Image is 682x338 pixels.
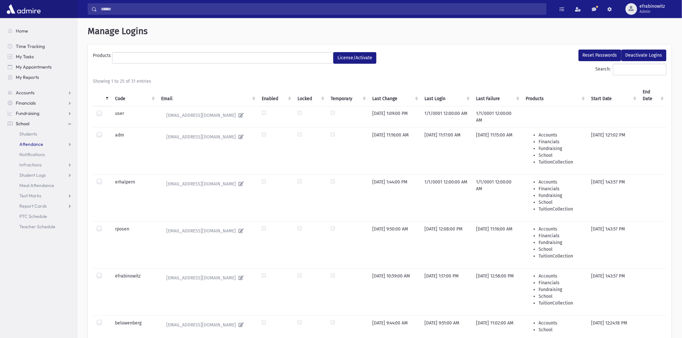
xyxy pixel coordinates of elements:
td: [DATE] 1:43:57 PM [587,174,639,221]
th: Temporary : activate to sort column ascending [327,85,368,106]
span: Home [16,28,28,34]
a: [EMAIL_ADDRESS][DOMAIN_NAME] [161,110,254,121]
td: [DATE] 1:44:00 PM [368,174,421,221]
td: efrabinowitz [111,268,158,315]
th: Last Failure : activate to sort column ascending [473,85,522,106]
span: Admin [640,9,665,14]
th: Last Change : activate to sort column ascending [368,85,421,106]
li: Fundraising [539,239,583,246]
a: Time Tracking [3,41,77,52]
td: 1/1/0001 12:00:00 AM [421,106,473,127]
li: School [539,152,583,159]
li: TuitionCollection [539,159,583,165]
a: [EMAIL_ADDRESS][DOMAIN_NAME] [161,179,254,189]
li: Fundraising [539,145,583,152]
span: My Tasks [16,54,34,60]
li: Accounts [539,273,583,279]
li: Accounts [539,320,583,326]
a: Test Marks [3,191,77,201]
td: [DATE] 1:09:00 PM [368,106,421,127]
span: My Reports [16,74,39,80]
a: Home [3,26,77,36]
a: School [3,118,77,129]
li: Financials [539,232,583,239]
a: [EMAIL_ADDRESS][DOMAIN_NAME] [161,273,254,283]
span: PTC Schedule [19,213,47,219]
span: Teacher Schedule [19,224,55,230]
span: Students [19,131,37,137]
td: [DATE] 1:17:00 PM [421,268,473,315]
span: School [16,121,29,127]
button: Deactivate Logins [621,50,667,61]
a: PTC Schedule [3,211,77,221]
th: Last Login : activate to sort column ascending [421,85,473,106]
a: Notifications [3,149,77,160]
a: Attendance [3,139,77,149]
th: Start Date : activate to sort column ascending [587,85,639,106]
td: adm [111,127,158,174]
span: Notifications [19,152,45,157]
td: 1/1/0001 12:00:00 AM [473,106,522,127]
li: TuitionCollection [539,300,583,306]
li: TuitionCollection [539,253,583,259]
label: Products [93,52,112,61]
li: Accounts [539,179,583,185]
a: Teacher Schedule [3,221,77,232]
td: [DATE] 12:08:00 PM [421,221,473,268]
li: Financials [539,279,583,286]
td: [DATE] 11:15:00 AM [473,127,522,174]
a: [EMAIL_ADDRESS][DOMAIN_NAME] [161,226,254,236]
li: Financials [539,138,583,145]
span: Attendance [19,141,43,147]
a: [EMAIL_ADDRESS][DOMAIN_NAME] [161,320,254,330]
th: Locked : activate to sort column ascending [294,85,327,106]
input: Search [97,3,546,15]
li: Accounts [539,226,583,232]
span: Infractions [19,162,42,168]
a: Students [3,129,77,139]
td: [DATE] 10:59:00 AM [368,268,421,315]
td: user [111,106,158,127]
td: [DATE] 1:21:02 PM [587,127,639,174]
a: Fundraising [3,108,77,118]
li: Fundraising [539,192,583,199]
td: [DATE] 11:17:00 AM [421,127,473,174]
td: [DATE] 1:43:57 PM [587,268,639,315]
td: [DATE] 9:50:00 AM [368,221,421,268]
td: [DATE] 11:16:00 AM [473,221,522,268]
th: Products : activate to sort column ascending [522,85,587,106]
a: My Appointments [3,62,77,72]
td: 1/1/0001 12:00:00 AM [473,174,522,221]
td: [DATE] 12:58:00 PM [473,268,522,315]
li: Financials [539,185,583,192]
a: Financials [3,98,77,108]
td: [DATE] 1:43:57 PM [587,221,639,268]
img: AdmirePro [5,3,42,15]
h1: Manage Logins [88,26,672,37]
td: erhalpern [111,174,158,221]
span: My Appointments [16,64,52,70]
li: School [539,293,583,300]
a: My Reports [3,72,77,82]
li: School [539,326,583,333]
span: Report Cards [19,203,47,209]
a: [EMAIL_ADDRESS][DOMAIN_NAME] [161,132,254,142]
li: TuitionCollection [539,206,583,212]
label: Search: [596,64,667,75]
li: Fundraising [539,286,583,293]
button: Reset Passwords [579,50,621,61]
span: Fundraising [16,110,39,116]
li: School [539,246,583,253]
span: Test Marks [19,193,41,199]
a: Meal Attendance [3,180,77,191]
th: Code : activate to sort column ascending [111,85,158,106]
span: Accounts [16,90,34,96]
li: Accounts [539,132,583,138]
th: : activate to sort column descending [93,85,111,106]
span: efrabinowitz [640,4,665,9]
th: Email : activate to sort column ascending [158,85,258,106]
span: Meal Attendance [19,183,54,188]
a: Infractions [3,160,77,170]
span: Time Tracking [16,43,45,49]
div: Showing 1 to 25 of 31 entries [93,78,667,85]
